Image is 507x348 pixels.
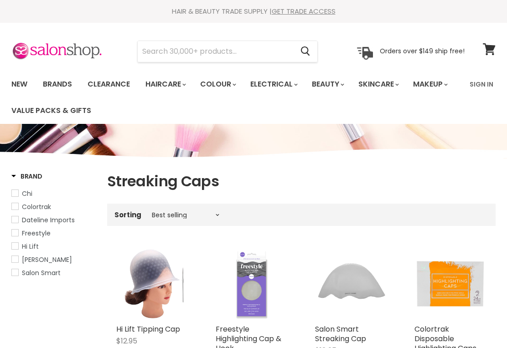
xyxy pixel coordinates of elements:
span: Freestyle [22,229,51,238]
a: Electrical [243,75,303,94]
a: Hi Lift Tipping Cap [116,248,188,320]
a: Freestyle [11,228,96,238]
img: Colortrak Disposable Highlighting Caps 24Pack [414,248,486,320]
span: $12.95 [116,336,137,346]
a: Clearance [81,75,137,94]
span: Salon Smart [22,268,61,277]
p: Orders over $149 ship free! [380,47,465,55]
span: [PERSON_NAME] [22,255,72,264]
button: Search [293,41,317,62]
span: Colortrak [22,202,51,211]
a: Colortrak [11,202,96,212]
a: Salon Smart Streaking Cap [315,248,387,320]
a: Hi Lift Tipping Cap [116,324,180,334]
a: Hi Lift [11,241,96,251]
form: Product [137,41,318,62]
a: Beauty [305,75,350,94]
a: Value Packs & Gifts [5,101,98,120]
a: New [5,75,34,94]
a: Brands [36,75,79,94]
a: Chi [11,189,96,199]
a: Haircare [139,75,191,94]
a: Sign In [464,75,499,94]
a: Skincare [352,75,404,94]
h3: Brand [11,172,42,181]
span: Dateline Imports [22,215,75,225]
h1: Streaking Caps [107,172,496,191]
span: Hi Lift [22,242,39,251]
a: Salon Smart [11,268,96,278]
label: Sorting [114,211,141,219]
a: Colour [193,75,242,94]
a: Salon Smart Streaking Cap [315,324,366,344]
input: Search [138,41,293,62]
a: GET TRADE ACCESS [272,6,336,16]
ul: Main menu [5,71,464,124]
img: Freestyle Highlighting Cap & Hook [216,248,288,320]
a: Dateline Imports [11,215,96,225]
span: Chi [22,189,32,198]
a: Robert De Soto [11,255,96,265]
a: Makeup [406,75,453,94]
